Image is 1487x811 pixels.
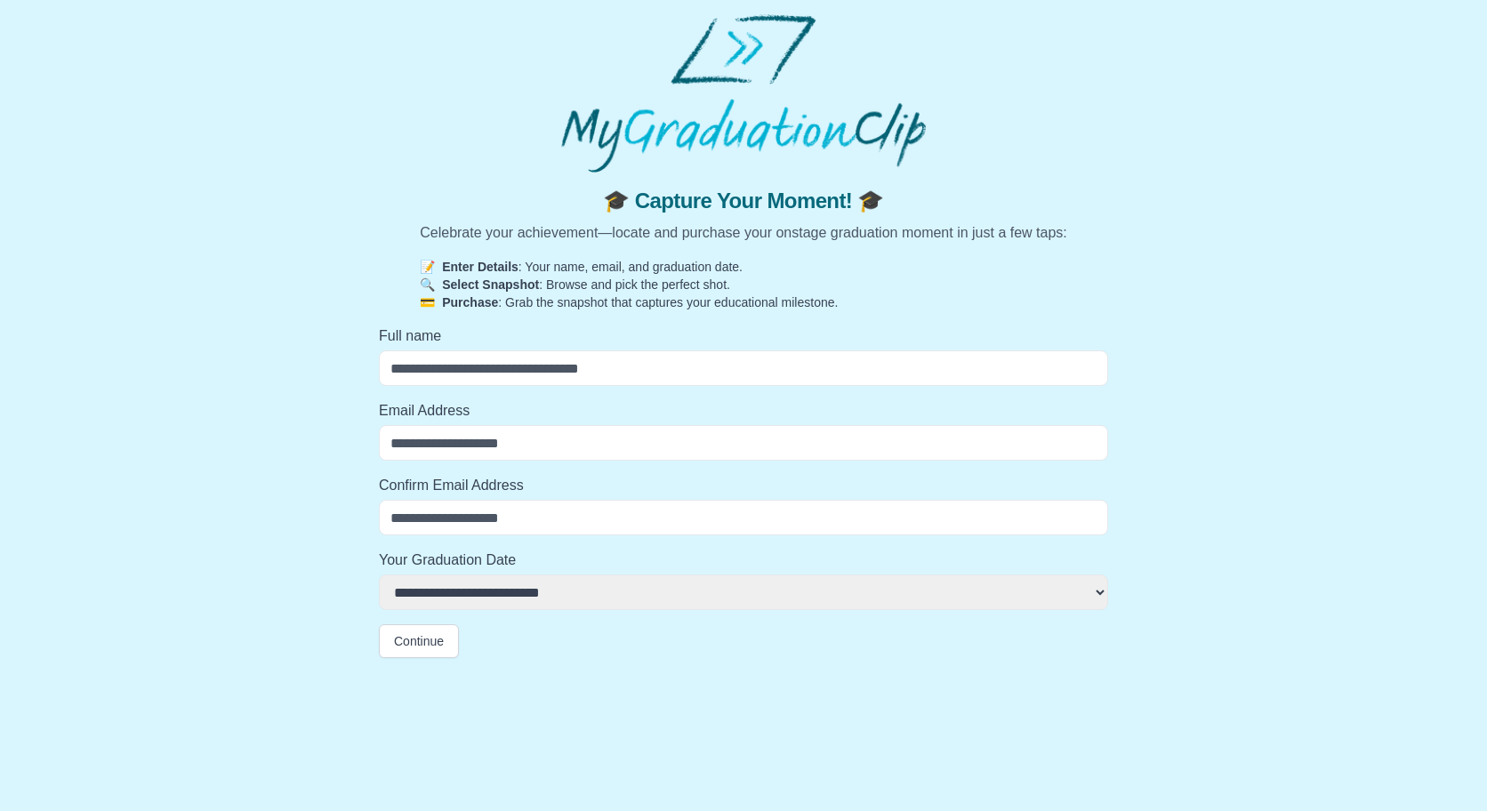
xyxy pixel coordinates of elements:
[379,475,1108,496] label: Confirm Email Address
[379,400,1108,422] label: Email Address
[420,276,1067,293] p: : Browse and pick the perfect shot.
[420,293,1067,311] p: : Grab the snapshot that captures your educational milestone.
[379,624,459,658] button: Continue
[420,260,435,274] span: 📝
[379,550,1108,571] label: Your Graduation Date
[379,325,1108,347] label: Full name
[561,14,926,173] img: MyGraduationClip
[420,258,1067,276] p: : Your name, email, and graduation date.
[442,295,498,309] strong: Purchase
[420,277,435,292] span: 🔍
[420,295,435,309] span: 💳
[420,222,1067,244] p: Celebrate your achievement—locate and purchase your onstage graduation moment in just a few taps:
[442,277,539,292] strong: Select Snapshot
[420,187,1067,215] span: 🎓 Capture Your Moment! 🎓
[442,260,518,274] strong: Enter Details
